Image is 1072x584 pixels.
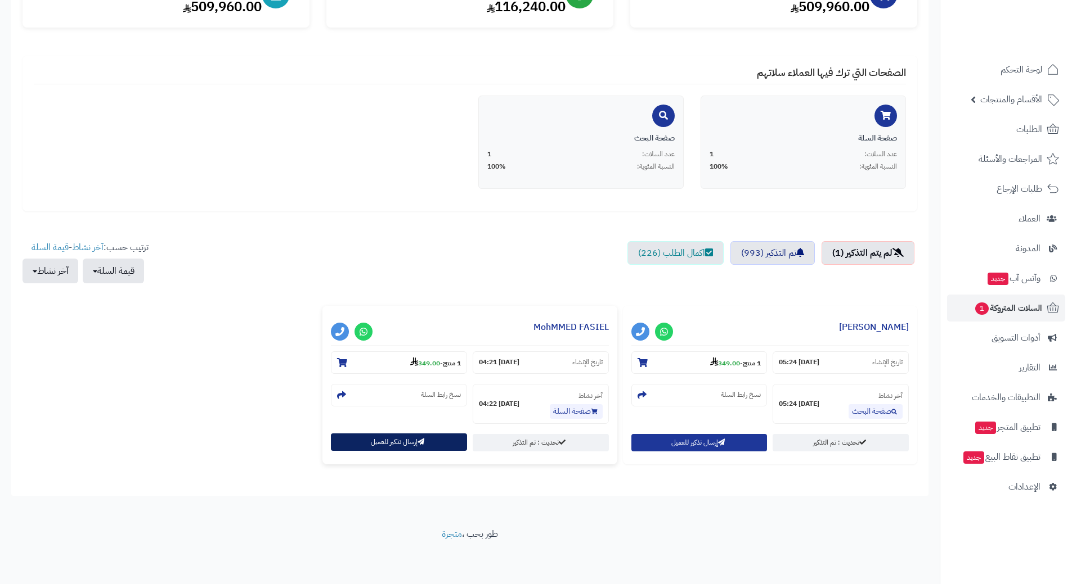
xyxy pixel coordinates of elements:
a: آخر نشاط [72,241,104,254]
span: التطبيقات والخدمات [972,390,1040,405]
small: نسخ رابط السلة [721,390,761,400]
small: - [710,357,761,368]
a: السلات المتروكة1 [947,295,1065,322]
span: الطلبات [1016,121,1042,137]
a: [PERSON_NAME] [839,320,909,334]
section: نسخ رابط السلة [631,384,768,406]
a: متجرة [442,527,462,541]
a: طلبات الإرجاع [947,175,1065,202]
section: نسخ رابط السلة [331,384,467,406]
span: السلات المتروكة [974,300,1042,316]
a: أدوات التسويق [947,324,1065,351]
a: تطبيق المتجرجديد [947,414,1065,441]
small: تاريخ الإنشاء [872,357,903,367]
strong: 349.00 [410,358,440,368]
a: قيمة السلة [32,241,69,254]
span: عدد السلات: [864,150,897,159]
a: تحديث : تم التذكير [473,434,609,451]
span: لوحة التحكم [1001,62,1042,78]
a: المدونة [947,235,1065,262]
a: الإعدادات [947,473,1065,500]
span: أدوات التسويق [992,330,1040,346]
span: الإعدادات [1008,479,1040,495]
span: 1 [975,302,989,315]
span: 1 [487,150,491,159]
a: MohMMED FASIEL [533,320,609,334]
span: الأقسام والمنتجات [980,92,1042,107]
a: لوحة التحكم [947,56,1065,83]
section: 1 منتج-349.00 [631,351,768,374]
span: جديد [975,422,996,434]
a: تحديث : تم التذكير [773,434,909,451]
strong: [DATE] 05:24 [779,357,819,367]
div: صفحة السلة [710,133,897,144]
span: المراجعات والأسئلة [979,151,1042,167]
a: العملاء [947,205,1065,232]
small: آخر نشاط [878,391,903,401]
span: عدد السلات: [642,150,675,159]
span: تطبيق نقاط البيع [962,449,1040,465]
strong: [DATE] 05:24 [779,399,819,409]
span: جديد [963,451,984,464]
span: طلبات الإرجاع [997,181,1042,197]
strong: [DATE] 04:21 [479,357,519,367]
span: المدونة [1016,241,1040,256]
span: وآتس آب [986,270,1040,286]
span: 100% [710,162,728,171]
span: تطبيق المتجر [974,419,1040,435]
a: المراجعات والأسئلة [947,146,1065,173]
a: لم يتم التذكير (1) [822,241,914,265]
strong: 1 منتج [443,358,461,368]
a: وآتس آبجديد [947,265,1065,292]
a: تم التذكير (993) [730,241,815,265]
strong: 1 منتج [743,358,761,368]
ul: ترتيب حسب: - [23,241,149,283]
span: 100% [487,162,506,171]
span: جديد [988,273,1008,285]
a: التقارير [947,354,1065,381]
a: اكمال الطلب (226) [627,241,724,265]
h4: الصفحات التي ترك فيها العملاء سلاتهم [34,67,906,84]
a: التطبيقات والخدمات [947,384,1065,411]
small: نسخ رابط السلة [421,390,461,400]
span: التقارير [1019,360,1040,375]
section: 1 منتج-349.00 [331,351,467,374]
a: تطبيق نقاط البيعجديد [947,443,1065,470]
div: صفحة البحث [487,133,675,144]
button: قيمة السلة [83,259,144,283]
button: آخر نشاط [23,259,78,283]
button: إرسال تذكير للعميل [631,434,768,451]
span: النسبة المئوية: [637,162,675,171]
span: النسبة المئوية: [859,162,897,171]
small: آخر نشاط [578,391,603,401]
small: تاريخ الإنشاء [572,357,603,367]
small: - [410,357,461,368]
span: 1 [710,150,714,159]
a: صفحة البحث [849,404,903,419]
span: العملاء [1019,211,1040,227]
strong: 349.00 [710,358,740,368]
a: الطلبات [947,116,1065,143]
button: إرسال تذكير للعميل [331,433,467,451]
a: صفحة السلة [550,404,603,419]
strong: [DATE] 04:22 [479,399,519,409]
